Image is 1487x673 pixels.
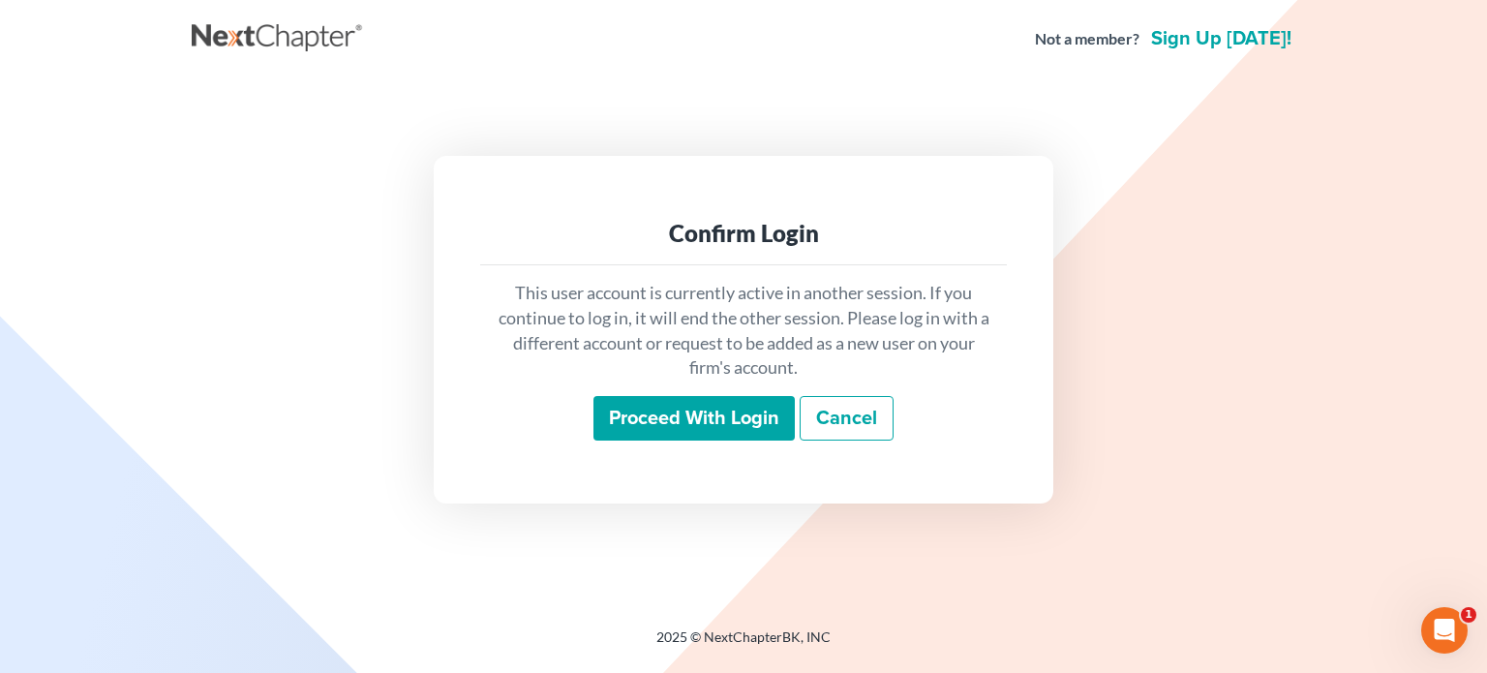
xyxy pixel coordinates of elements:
input: Proceed with login [593,396,795,441]
span: 1 [1461,607,1476,623]
div: Confirm Login [496,218,991,249]
iframe: Intercom live chat [1421,607,1468,654]
p: This user account is currently active in another session. If you continue to log in, it will end ... [496,281,991,381]
strong: Not a member? [1035,28,1139,50]
div: 2025 © NextChapterBK, INC [192,627,1295,662]
a: Sign up [DATE]! [1147,29,1295,48]
a: Cancel [800,396,894,441]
